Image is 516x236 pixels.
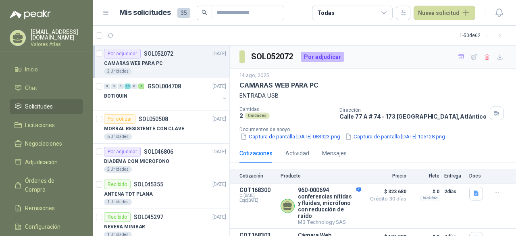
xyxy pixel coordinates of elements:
[444,187,464,196] p: 2 días
[10,117,83,133] a: Licitaciones
[239,81,318,90] p: CAMARAS WEB PARA PC
[239,107,333,112] p: Cantidad
[301,52,344,62] div: Por adjudicar
[212,213,226,221] p: [DATE]
[25,102,53,111] span: Solicitudes
[144,51,173,56] p: SOL052072
[104,223,145,231] p: NEVERA MINIBAR
[245,113,270,119] div: Unidades
[420,195,439,201] div: Incluido
[134,182,163,187] p: SOL045355
[10,80,83,96] a: Chat
[93,111,229,144] a: Por cotizarSOL050508[DATE] MORRAL RESISTENTE CON CLAVE6 Unidades
[10,136,83,151] a: Negociaciones
[104,125,184,133] p: MORRAL RESISTENTE CON CLAVE
[10,10,51,19] img: Logo peakr
[339,113,487,120] p: Calle 77 A # 74 - 173 [GEOGRAPHIC_DATA] , Atlántico
[118,84,124,89] div: 0
[460,29,506,42] div: 1 - 50 de 62
[239,173,276,179] p: Cotización
[10,62,83,77] a: Inicio
[25,139,62,148] span: Negociaciones
[212,115,226,123] p: [DATE]
[93,176,229,209] a: RecibidoSOL045355[DATE] ANTENA TDT PLANA1 Unidades
[212,83,226,90] p: [DATE]
[212,148,226,156] p: [DATE]
[104,81,228,107] a: 0 0 0 10 0 2 GSOL004708[DATE] BOTIQUIN
[25,222,60,231] span: Configuración
[104,166,132,173] div: 2 Unidades
[10,200,83,216] a: Remisiones
[469,173,485,179] p: Docs
[212,50,226,58] p: [DATE]
[212,181,226,188] p: [DATE]
[104,92,127,100] p: BOTIQUIN
[239,149,273,158] div: Cotizaciones
[10,155,83,170] a: Adjudicación
[366,196,406,201] span: Crédito 30 días
[239,127,513,132] p: Documentos de apoyo
[322,149,347,158] div: Mensajes
[239,132,341,141] button: Captura de pantalla [DATE] 083923.png
[148,84,181,89] p: GSOL004708
[411,187,439,196] p: $ 0
[25,121,55,129] span: Licitaciones
[344,132,446,141] button: Captura de pantalla [DATE] 105128.png
[104,147,141,157] div: Por adjudicar
[177,8,190,18] span: 35
[104,134,132,140] div: 6 Unidades
[366,173,406,179] p: Precio
[104,180,131,189] div: Recibido
[144,149,173,155] p: SOL046806
[285,149,309,158] div: Actividad
[31,29,83,40] p: [EMAIL_ADDRESS][DOMAIN_NAME]
[366,187,406,196] span: $ 323.680
[10,219,83,234] a: Configuración
[25,176,75,194] span: Órdenes de Compra
[138,84,144,89] div: 2
[251,50,294,63] h3: SOL052072
[93,46,229,78] a: Por adjudicarSOL052072[DATE] CAMARAS WEB PARA PC2 Unidades
[239,198,276,203] span: Exp: [DATE]
[134,214,163,220] p: SOL045297
[317,8,334,17] div: Todas
[25,204,55,213] span: Remisiones
[10,99,83,114] a: Solicitudes
[111,84,117,89] div: 0
[411,173,439,179] p: Flete
[125,84,131,89] div: 10
[298,219,361,225] p: M3 Technology SAS
[339,107,487,113] p: Dirección
[414,6,475,20] button: Nueva solicitud
[119,7,171,19] h1: Mis solicitudes
[25,84,37,92] span: Chat
[104,199,132,205] div: 1 Unidades
[104,49,141,58] div: Por adjudicar
[104,60,163,67] p: CAMARAS WEB PARA PC
[239,193,276,198] span: C: [DATE]
[239,72,269,79] p: 14 ago, 2025
[104,212,131,222] div: Recibido
[239,187,276,193] p: COT168300
[131,84,137,89] div: 0
[104,114,135,124] div: Por cotizar
[25,158,58,167] span: Adjudicación
[281,173,361,179] p: Producto
[104,190,153,198] p: ANTENA TDT PLANA
[139,116,168,122] p: SOL050508
[104,158,169,165] p: DIADEMA CON MICROFONO
[239,91,506,100] p: ENTRADA USB
[239,112,243,119] p: 2
[31,42,83,47] p: Valores Atlas
[93,144,229,176] a: Por adjudicarSOL046806[DATE] DIADEMA CON MICROFONO2 Unidades
[202,10,207,15] span: search
[10,173,83,197] a: Órdenes de Compra
[25,65,38,74] span: Inicio
[444,173,464,179] p: Entrega
[298,187,361,219] p: 960-000694 conferencias nítidas y fluidas, micrófono con reducción de ruido
[104,84,110,89] div: 0
[104,68,132,75] div: 2 Unidades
